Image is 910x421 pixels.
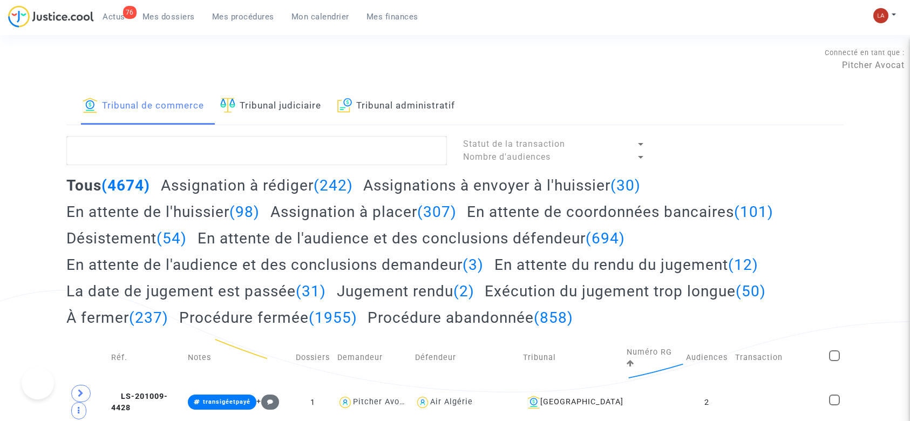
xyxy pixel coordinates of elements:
[83,98,98,113] img: icon-banque.svg
[123,6,137,19] div: 76
[873,8,888,23] img: 3f9b7d9779f7b0ffc2b90d026f0682a9
[358,9,427,25] a: Mes finances
[157,229,187,247] span: (54)
[467,202,773,221] h2: En attente de coordonnées bancaires
[411,335,519,381] td: Défendeur
[229,203,260,221] span: (98)
[94,9,134,25] a: 76Actus
[337,98,352,113] img: icon-archive.svg
[453,282,474,300] span: (2)
[825,49,905,57] span: Connecté en tant que :
[415,395,431,410] img: icon-user.svg
[734,203,773,221] span: (101)
[203,398,250,405] span: transigéetpayé
[623,335,682,381] td: Numéro RG
[463,152,551,162] span: Nombre d'audiences
[270,202,457,221] h2: Assignation à placer
[731,335,825,381] td: Transaction
[314,176,353,194] span: (242)
[283,9,358,25] a: Mon calendrier
[184,335,292,381] td: Notes
[494,255,758,274] h2: En attente du rendu du jugement
[430,397,473,406] div: Air Algérie
[107,335,185,381] td: Réf.
[463,256,484,274] span: (3)
[22,367,54,399] iframe: Help Scout Beacon - Open
[220,98,235,113] img: icon-faciliter-sm.svg
[610,176,641,194] span: (30)
[736,282,766,300] span: (50)
[417,203,457,221] span: (307)
[66,202,260,221] h2: En attente de l'huissier
[66,308,168,327] h2: À fermer
[485,282,766,301] h2: Exécution du jugement trop longue
[101,176,150,194] span: (4674)
[198,229,625,248] h2: En attente de l'audience et des conclusions défendeur
[519,335,623,381] td: Tribunal
[334,335,411,381] td: Demandeur
[66,282,326,301] h2: La date de jugement est passée
[291,12,349,22] span: Mon calendrier
[682,335,731,381] td: Audiences
[363,176,641,195] h2: Assignations à envoyer à l'huissier
[337,282,474,301] h2: Jugement rendu
[368,308,573,327] h2: Procédure abandonnée
[292,335,334,381] td: Dossiers
[337,88,455,125] a: Tribunal administratif
[66,176,150,195] h2: Tous
[256,397,280,406] span: +
[66,229,187,248] h2: Désistement
[134,9,203,25] a: Mes dossiers
[179,308,357,327] h2: Procédure fermée
[296,282,326,300] span: (31)
[586,229,625,247] span: (694)
[728,256,758,274] span: (12)
[366,12,418,22] span: Mes finances
[220,88,321,125] a: Tribunal judiciaire
[103,12,125,22] span: Actus
[83,88,204,125] a: Tribunal de commerce
[66,255,484,274] h2: En attente de l'audience et des conclusions demandeur
[309,309,357,327] span: (1955)
[111,392,168,413] span: LS-201009-4428
[523,396,619,409] div: [GEOGRAPHIC_DATA]
[463,139,565,149] span: Statut de la transaction
[129,309,168,327] span: (237)
[8,5,94,28] img: jc-logo.svg
[353,397,412,406] div: Pitcher Avocat
[337,395,353,410] img: icon-user.svg
[534,309,573,327] span: (858)
[203,9,283,25] a: Mes procédures
[527,396,540,409] img: icon-banque.svg
[212,12,274,22] span: Mes procédures
[161,176,353,195] h2: Assignation à rédiger
[142,12,195,22] span: Mes dossiers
